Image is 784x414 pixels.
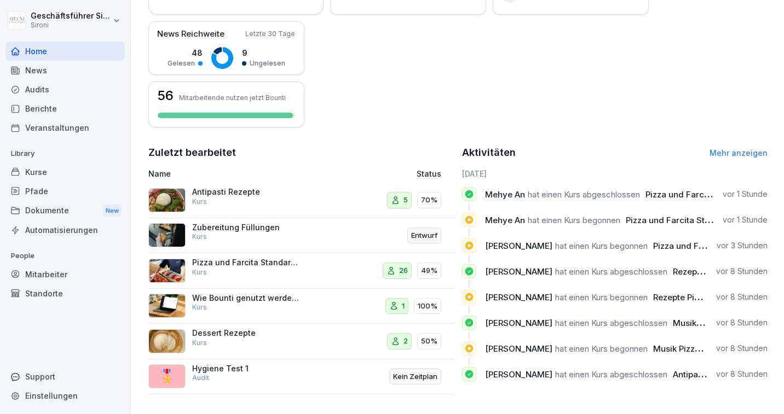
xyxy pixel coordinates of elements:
p: 1 [402,301,405,312]
p: Wie Bounti genutzt werden will 👩🏽‍🍳 [192,293,302,303]
div: Dokumente [5,201,125,221]
p: Pizza und Farcita Standards und Zubereitung [192,258,302,267]
p: Kurs [192,338,207,348]
a: Pfade [5,182,125,201]
a: Pizza und Farcita Standards und ZubereitungKurs2649% [148,253,454,289]
p: Dessert Rezepte [192,328,302,338]
span: Mehye An [485,189,525,200]
span: Rezepte Pizza [653,292,708,302]
a: Zubereitung FüllungenKursEntwurf [148,218,454,254]
a: Antipasti RezepteKurs570% [148,183,454,218]
span: hat einen Kurs begonnen [555,292,648,302]
p: Sironi [31,21,111,29]
p: vor 3 Stunden [717,240,768,251]
p: Gelesen [168,59,195,68]
p: Hygiene Test 1 [192,364,302,374]
p: People [5,247,125,265]
div: New [103,205,122,217]
p: Kurs [192,197,207,207]
a: Standorte [5,284,125,303]
a: Dessert RezepteKurs250% [148,324,454,359]
span: [PERSON_NAME] [485,318,552,328]
p: 70% [421,195,437,206]
p: Kurs [192,302,207,312]
p: 2 [403,336,408,347]
span: [PERSON_NAME] [485,343,552,354]
p: Antipasti Rezepte [192,187,302,197]
a: Kurse [5,162,125,182]
a: Audits [5,80,125,99]
p: vor 8 Stunden [716,291,768,302]
p: 50% [421,336,437,347]
p: vor 1 Stunde [723,214,768,225]
span: hat einen Kurs begonnen [555,241,648,251]
p: vor 8 Stunden [716,369,768,380]
p: Audit [192,373,209,383]
p: Name [148,168,335,179]
p: Entwurf [411,230,437,241]
span: Rezepte Pizza [673,266,728,277]
a: Mitarbeiter [5,265,125,284]
img: p05qwohz0o52ysbx64gsjie8.png [148,223,186,247]
a: DokumenteNew [5,201,125,221]
p: vor 1 Stunde [723,189,768,200]
img: fr9tmtynacnbc68n3kf2tpkd.png [148,329,186,353]
a: Mehr anzeigen [710,148,768,158]
a: Veranstaltungen [5,118,125,137]
p: Kurs [192,267,207,277]
a: Home [5,42,125,61]
p: Kurs [192,232,207,242]
p: vor 8 Stunden [716,266,768,277]
a: Einstellungen [5,386,125,405]
span: Mehye An [485,215,525,225]
span: hat einen Kurs begonnen [555,343,648,354]
p: Zubereitung Füllungen [192,223,302,232]
h2: Zuletzt bearbeitet [148,145,454,160]
span: hat einen Kurs abgeschlossen [555,318,667,328]
a: Wie Bounti genutzt werden will 👩🏽‍🍳Kurs1100% [148,289,454,324]
p: vor 8 Stunden [716,343,768,354]
span: Musik Pizzeria [673,318,730,328]
p: Kein Zeitplan [393,371,437,382]
p: 48 [168,47,203,59]
a: 🎖️Hygiene Test 1AuditKein Zeitplan [148,359,454,395]
p: vor 8 Stunden [716,317,768,328]
a: News [5,61,125,80]
h2: Aktivitäten [462,145,516,160]
p: 100% [418,301,437,312]
p: Mitarbeitende nutzen jetzt Bounti [179,94,286,102]
p: Geschäftsführer Sironi [31,11,111,21]
span: hat einen Kurs abgeschlossen [555,266,667,277]
img: pak3lu93rb7wwt42kbfr1gbm.png [148,188,186,212]
div: Support [5,367,125,386]
a: Automatisierungen [5,220,125,240]
span: Antipasti Rezepte [673,369,741,380]
span: hat einen Kurs abgeschlossen [555,369,667,380]
p: Letzte 30 Tage [245,29,295,39]
img: bqcw87wt3eaim098drrkbvff.png [148,294,186,318]
p: Status [417,168,441,179]
p: 🎖️ [159,366,175,386]
img: zyvhtweyt47y1etu6k7gt48a.png [148,259,186,283]
a: Berichte [5,99,125,118]
p: Ungelesen [250,59,285,68]
h3: 56 [158,89,174,102]
h6: [DATE] [462,168,768,179]
p: 5 [403,195,408,206]
p: News Reichweite [157,28,224,40]
span: [PERSON_NAME] [485,266,552,277]
span: hat einen Kurs abgeschlossen [528,189,640,200]
span: [PERSON_NAME] [485,292,552,302]
p: Library [5,145,125,162]
span: Musik Pizzeria [653,343,710,354]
